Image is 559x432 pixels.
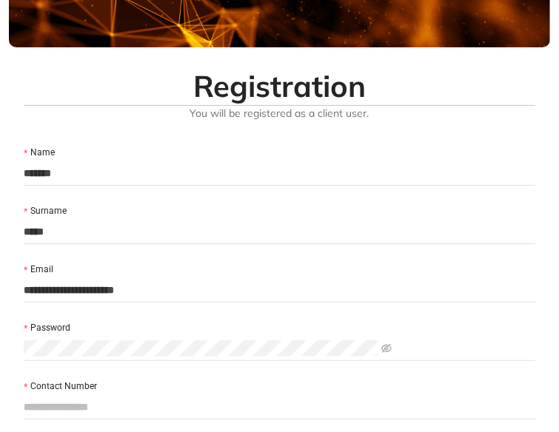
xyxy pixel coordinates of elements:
span: eye-invisible [381,343,392,354]
input: Name [24,162,535,184]
label: Email [24,263,53,277]
label: Password [24,321,70,335]
input: Surname [24,220,535,243]
input: Contact Number [24,396,535,418]
span: You will be registered as a client user. [24,106,535,120]
h2: Registration [24,68,535,104]
label: Contact Number [24,379,97,394]
label: Name [24,146,55,160]
label: Surname [24,204,67,218]
input: Password [24,340,378,357]
input: Email [24,279,535,301]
